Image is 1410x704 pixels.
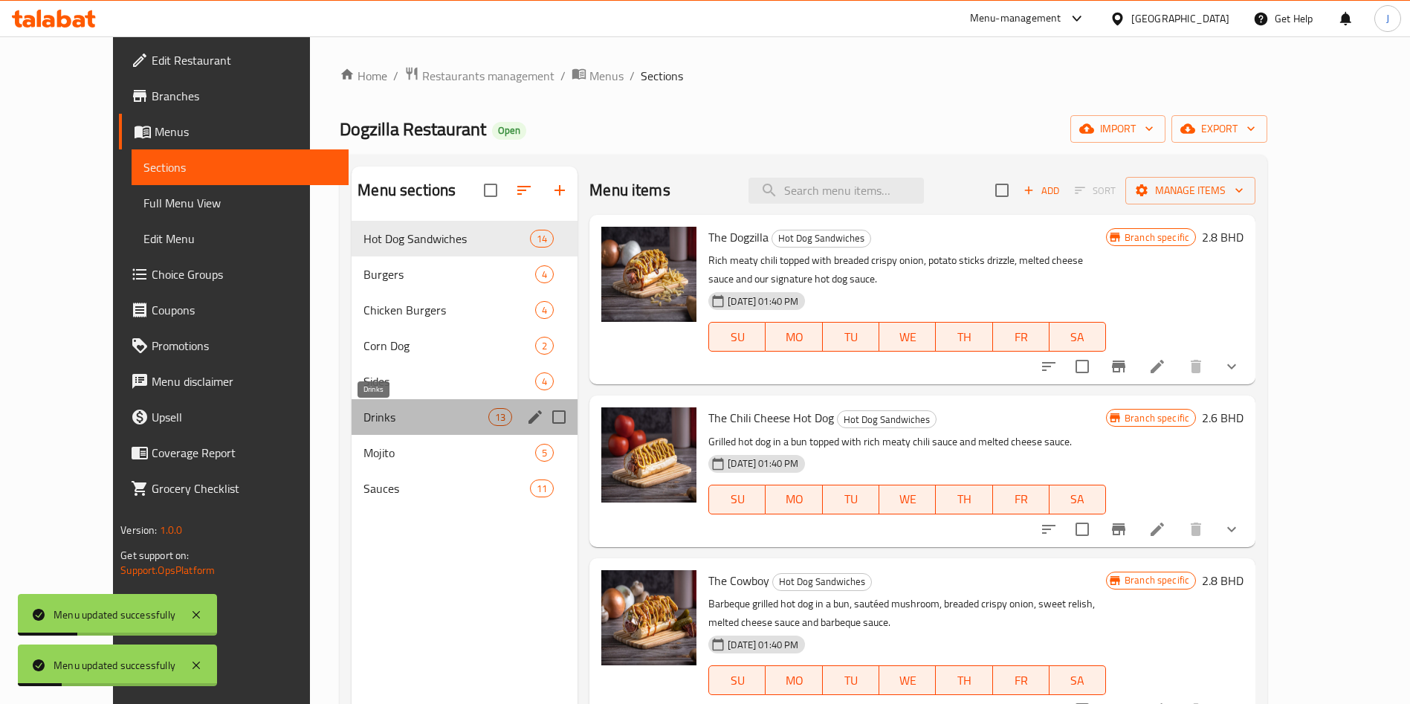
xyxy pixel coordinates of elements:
[942,326,986,348] span: TH
[572,66,624,85] a: Menus
[1148,358,1166,375] a: Edit menu item
[560,67,566,85] li: /
[492,124,526,137] span: Open
[363,301,535,319] span: Chicken Burgers
[54,657,175,674] div: Menu updated successfully
[772,326,816,348] span: MO
[1202,227,1244,248] h6: 2.8 BHD
[143,194,337,212] span: Full Menu View
[1050,665,1106,695] button: SA
[1137,181,1244,200] span: Manage items
[1101,349,1136,384] button: Branch-specific-item
[535,301,554,319] div: items
[879,665,936,695] button: WE
[1018,179,1065,202] span: Add item
[1202,407,1244,428] h6: 2.6 BHD
[363,265,535,283] span: Burgers
[530,479,554,497] div: items
[352,399,578,435] div: Drinks13edit
[152,444,337,462] span: Coverage Report
[363,444,535,462] span: Mojito
[708,665,766,695] button: SU
[722,456,804,471] span: [DATE] 01:40 PM
[630,67,635,85] li: /
[772,573,872,591] div: Hot Dog Sandwiches
[1178,511,1214,547] button: delete
[601,227,696,322] img: The Dogzilla
[119,114,349,149] a: Menus
[120,520,157,540] span: Version:
[1055,488,1100,510] span: SA
[352,292,578,328] div: Chicken Burgers4
[535,444,554,462] div: items
[708,251,1106,288] p: Rich meaty chili topped with breaded crispy onion, potato sticks drizzle, melted cheese sauce and...
[352,471,578,506] div: Sauces11
[1055,326,1100,348] span: SA
[715,488,760,510] span: SU
[340,112,486,146] span: Dogzilla Restaurant
[772,230,871,248] div: Hot Dog Sandwiches
[524,406,546,428] button: edit
[542,172,578,208] button: Add section
[536,339,553,353] span: 2
[119,328,349,364] a: Promotions
[993,322,1050,352] button: FR
[120,546,189,565] span: Get support on:
[708,322,766,352] button: SU
[993,485,1050,514] button: FR
[708,569,769,592] span: The Cowboy
[722,294,804,309] span: [DATE] 01:40 PM
[1183,120,1255,138] span: export
[363,230,530,248] span: Hot Dog Sandwiches
[404,66,554,85] a: Restaurants management
[936,485,992,514] button: TH
[155,123,337,141] span: Menus
[422,67,554,85] span: Restaurants management
[143,230,337,248] span: Edit Menu
[119,364,349,399] a: Menu disclaimer
[942,488,986,510] span: TH
[536,446,553,460] span: 5
[536,303,553,317] span: 4
[152,265,337,283] span: Choice Groups
[1065,179,1125,202] span: Select section first
[1178,349,1214,384] button: delete
[885,326,930,348] span: WE
[879,322,936,352] button: WE
[1021,182,1061,199] span: Add
[1131,10,1229,27] div: [GEOGRAPHIC_DATA]
[152,301,337,319] span: Coupons
[772,670,816,691] span: MO
[535,265,554,283] div: items
[492,122,526,140] div: Open
[1119,573,1195,587] span: Branch specific
[986,175,1018,206] span: Select section
[766,485,822,514] button: MO
[352,256,578,292] div: Burgers4
[993,665,1050,695] button: FR
[1101,511,1136,547] button: Branch-specific-item
[1386,10,1389,27] span: J
[152,87,337,105] span: Branches
[823,322,879,352] button: TU
[352,221,578,256] div: Hot Dog Sandwiches14
[837,410,937,428] div: Hot Dog Sandwiches
[766,665,822,695] button: MO
[829,326,873,348] span: TU
[143,158,337,176] span: Sections
[363,408,488,426] span: Drinks
[531,482,553,496] span: 11
[708,485,766,514] button: SU
[708,226,769,248] span: The Dogzilla
[535,337,554,355] div: items
[999,670,1044,691] span: FR
[1018,179,1065,202] button: Add
[152,372,337,390] span: Menu disclaimer
[489,410,511,424] span: 13
[589,67,624,85] span: Menus
[119,292,349,328] a: Coupons
[488,408,512,426] div: items
[829,488,873,510] span: TU
[535,372,554,390] div: items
